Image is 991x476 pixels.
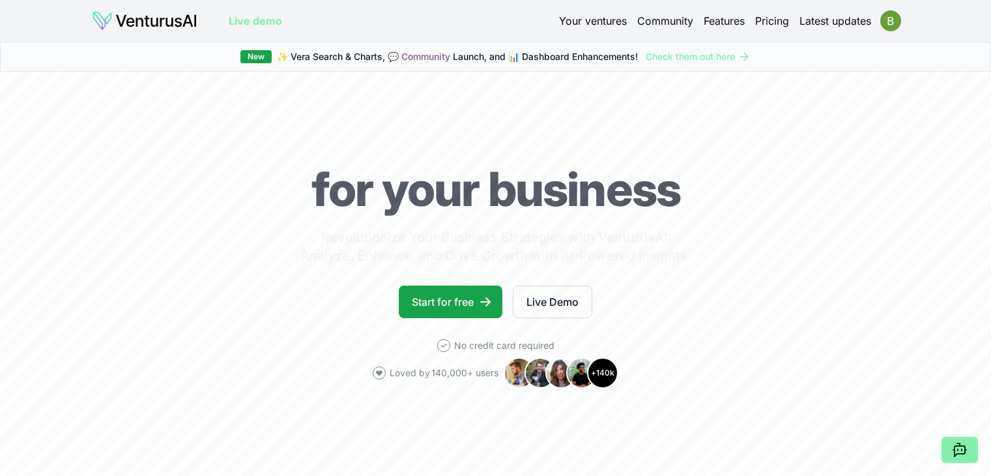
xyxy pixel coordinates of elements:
img: Avatar 2 [524,357,556,389]
img: Avatar 4 [566,357,597,389]
a: Your ventures [559,13,627,29]
a: Features [704,13,745,29]
a: Community [401,51,450,62]
a: Community [637,13,693,29]
div: New [240,50,272,63]
a: Live Demo [513,286,592,318]
img: Avatar 3 [545,357,577,389]
a: Latest updates [799,13,871,29]
a: Pricing [755,13,789,29]
img: ACg8ocL3_RVf8KXlYigH1UGLeY26tOh6NLme4dh0czt-iwa7Jg33wA=s96-c [880,10,901,31]
img: logo [92,10,197,31]
a: Live demo [229,13,282,29]
span: ✨ Vera Search & Charts, 💬 Launch, and 📊 Dashboard Enhancements! [277,50,638,63]
a: Check them out here [646,50,751,63]
a: Start for free [399,286,502,318]
img: Avatar 1 [504,357,535,389]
